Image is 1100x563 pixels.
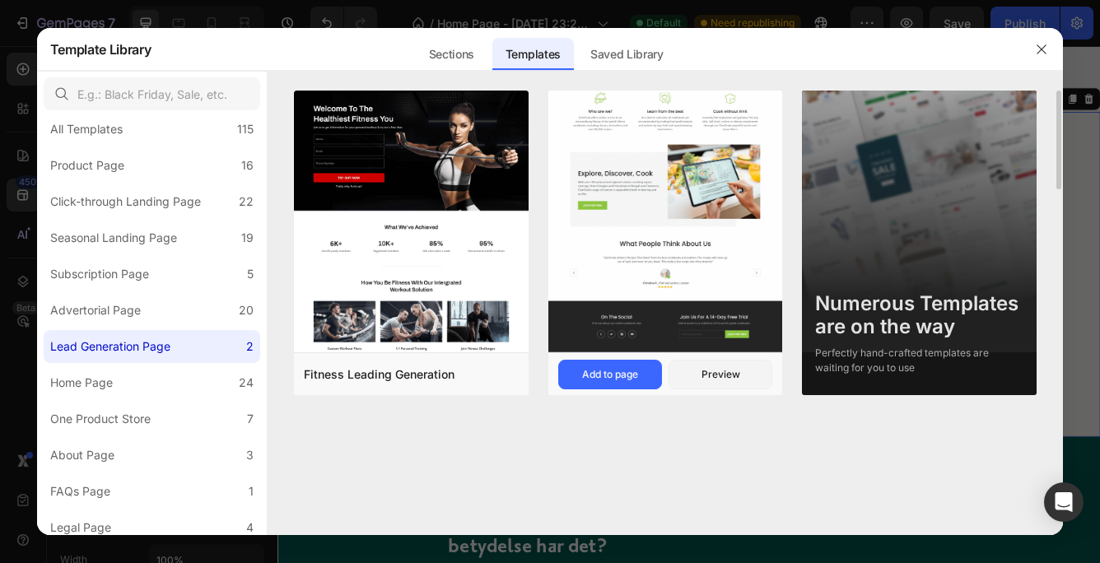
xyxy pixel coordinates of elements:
[247,264,254,284] div: 5
[304,365,454,384] div: Fitness Leading Generation
[239,300,254,320] div: 20
[50,518,111,537] div: Legal Page
[618,355,680,384] p: Läs mer
[237,119,254,139] div: 115
[554,223,743,239] strong: På hög höjd växer de bästa smakerna.
[50,409,151,429] div: One Product Store
[50,445,114,465] div: About Page
[249,482,254,501] div: 1
[44,77,260,110] input: E.g.: Black Friday, Sale, etc.
[582,367,638,382] div: Add to page
[246,445,254,465] div: 3
[50,264,149,284] div: Subscription Page
[815,346,1023,375] div: Perfectly hand-crafted templates are waiting for you to use
[701,367,740,382] div: Preview
[579,345,720,393] a: Läs mer
[50,156,124,175] div: Product Page
[246,337,254,356] div: 2
[50,482,110,501] div: FAQs Page
[50,300,141,320] div: Advertorial Page
[241,156,254,175] div: 16
[1044,482,1084,522] div: Open Intercom Messenger
[865,54,937,73] button: AI Content
[443,174,713,203] strong: Smaken du söker finns här
[50,373,113,393] div: Home Page
[246,518,254,537] div: 4
[815,292,1023,340] div: Numerous Templates are on the way
[112,249,397,314] strong: 87% av våra kunder tycker att vårt kaffe smakar bättre än annat kaffe
[669,360,772,389] button: Preview
[239,373,254,393] div: 24
[239,192,254,212] div: 22
[416,38,487,71] div: Sections
[653,56,718,71] div: Section 2/25
[577,38,677,71] div: Saved Library
[748,56,854,71] p: Create Theme Section
[50,228,177,248] div: Seasonal Landing Page
[50,28,151,71] h2: Template Library
[492,38,574,71] div: Templates
[241,228,254,248] div: 19
[50,119,123,139] div: All Templates
[50,337,170,356] div: Lead Generation Page
[50,192,201,212] div: Click-through Landing Page
[444,244,855,320] span: Vårt kaffe är 100 % certifierat och hållbart producerat men det är bönornas växtplats högt upp i ...
[247,409,254,429] div: 7
[558,360,662,389] button: Add to page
